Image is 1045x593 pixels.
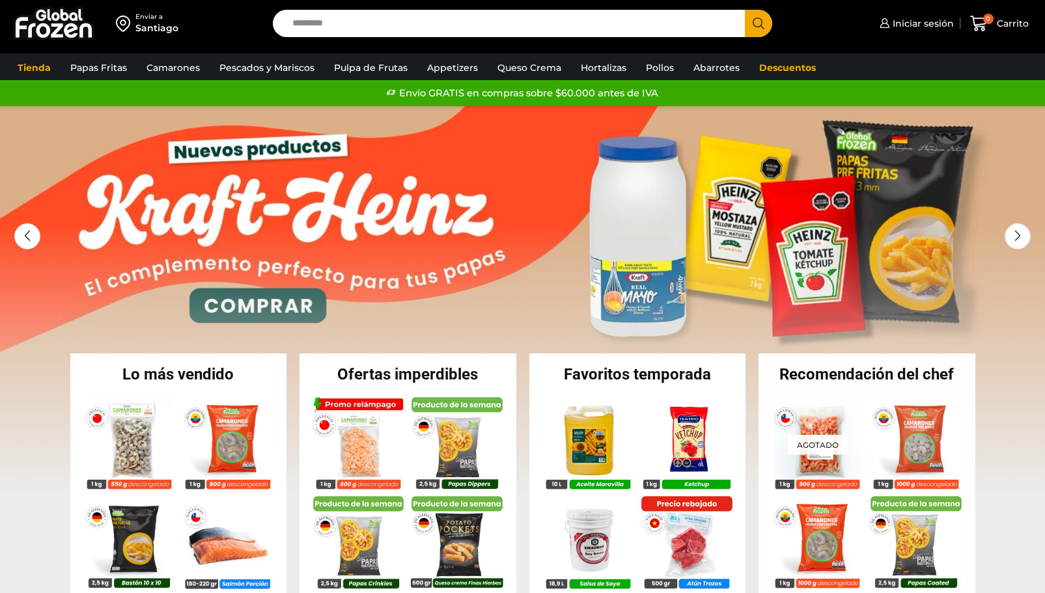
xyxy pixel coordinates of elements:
[64,55,133,80] a: Papas Fritas
[1005,223,1031,249] div: Next slide
[491,55,568,80] a: Queso Crema
[529,366,746,382] h2: Favoritos temporada
[759,366,975,382] h2: Recomendación del chef
[140,55,206,80] a: Camarones
[116,12,135,34] img: address-field-icon.svg
[994,17,1029,30] span: Carrito
[967,8,1032,39] a: 0 Carrito
[876,10,954,36] a: Iniciar sesión
[14,223,40,249] div: Previous slide
[889,17,954,30] span: Iniciar sesión
[788,434,848,454] p: Agotado
[70,366,287,382] h2: Lo más vendido
[983,14,994,24] span: 0
[421,55,484,80] a: Appetizers
[300,366,516,382] h2: Ofertas imperdibles
[213,55,321,80] a: Pescados y Mariscos
[11,55,57,80] a: Tienda
[639,55,680,80] a: Pollos
[745,10,772,37] button: Search button
[574,55,633,80] a: Hortalizas
[135,12,178,21] div: Enviar a
[327,55,414,80] a: Pulpa de Frutas
[753,55,822,80] a: Descuentos
[687,55,746,80] a: Abarrotes
[135,21,178,34] div: Santiago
